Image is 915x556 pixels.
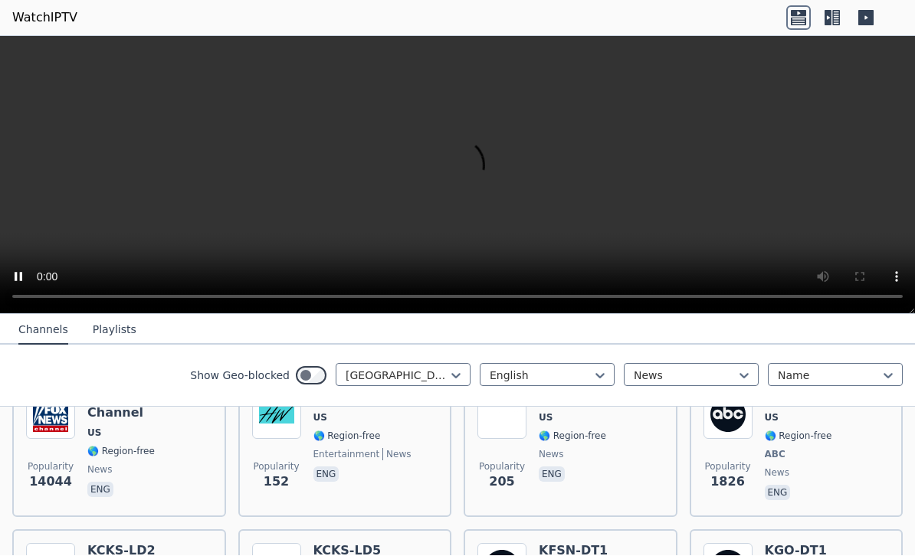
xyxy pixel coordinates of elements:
[539,412,553,424] span: US
[313,467,339,482] p: eng
[252,391,301,440] img: HollyWire
[29,473,72,492] span: 14044
[313,449,380,461] span: entertainment
[479,461,525,473] span: Popularity
[765,486,791,501] p: eng
[765,412,779,424] span: US
[703,391,753,440] img: KABC-DT1
[539,449,563,461] span: news
[28,461,74,473] span: Popularity
[313,430,381,443] span: 🌎 Region-free
[87,446,155,458] span: 🌎 Region-free
[765,430,832,443] span: 🌎 Region-free
[539,430,606,443] span: 🌎 Region-free
[18,316,68,345] button: Channels
[264,473,289,492] span: 152
[26,391,75,440] img: Fox News Channel
[253,461,299,473] span: Popularity
[539,467,565,482] p: eng
[489,473,514,492] span: 205
[704,461,750,473] span: Popularity
[190,368,290,384] label: Show Geo-blocked
[12,9,77,28] a: WatchIPTV
[765,449,785,461] span: ABC
[477,391,526,440] img: InfoWars
[382,449,411,461] span: news
[87,464,112,476] span: news
[87,427,101,440] span: US
[313,412,327,424] span: US
[93,316,136,345] button: Playlists
[765,467,789,479] span: news
[710,473,745,492] span: 1826
[87,482,113,498] p: eng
